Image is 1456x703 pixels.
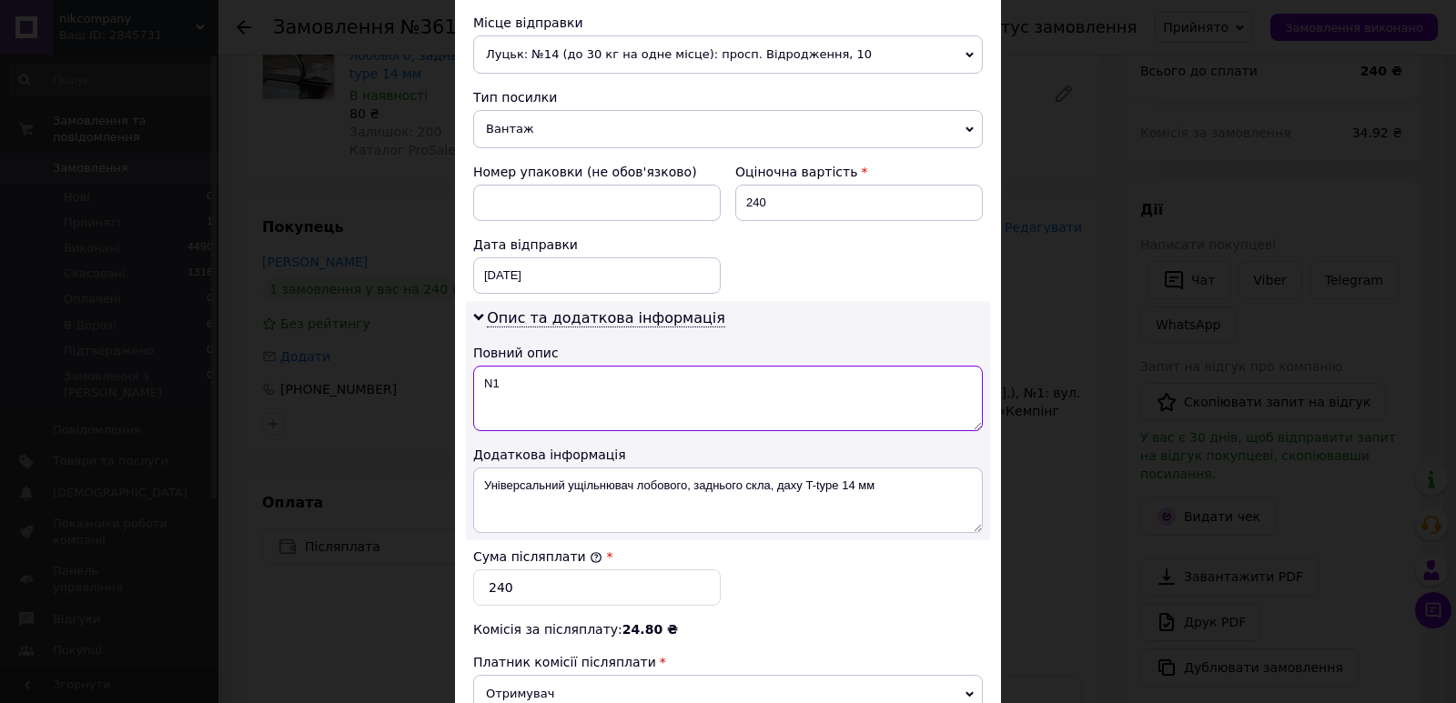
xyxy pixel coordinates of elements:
label: Сума післяплати [473,549,602,564]
div: Додаткова інформація [473,446,983,464]
span: Вантаж [473,110,983,148]
span: Луцьк: №14 (до 30 кг на одне місце): просп. Відродження, 10 [473,35,983,74]
div: Оціночна вартість [735,163,983,181]
span: Платник комісії післяплати [473,655,656,669]
div: Повний опис [473,344,983,362]
span: Тип посилки [473,90,557,105]
textarea: Універсальний ущільнювач лобового, заднього скла, даху T-type 14 мм [473,467,983,533]
div: Номер упаковки (не обов'язково) [473,163,721,181]
div: Комісія за післяплату: [473,620,983,638]
textarea: N14 [473,366,983,431]
span: Місце відправки [473,15,583,30]
span: 24.80 ₴ [622,622,678,637]
div: Дата відправки [473,236,721,254]
span: Опис та додаткова інформація [487,309,725,327]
